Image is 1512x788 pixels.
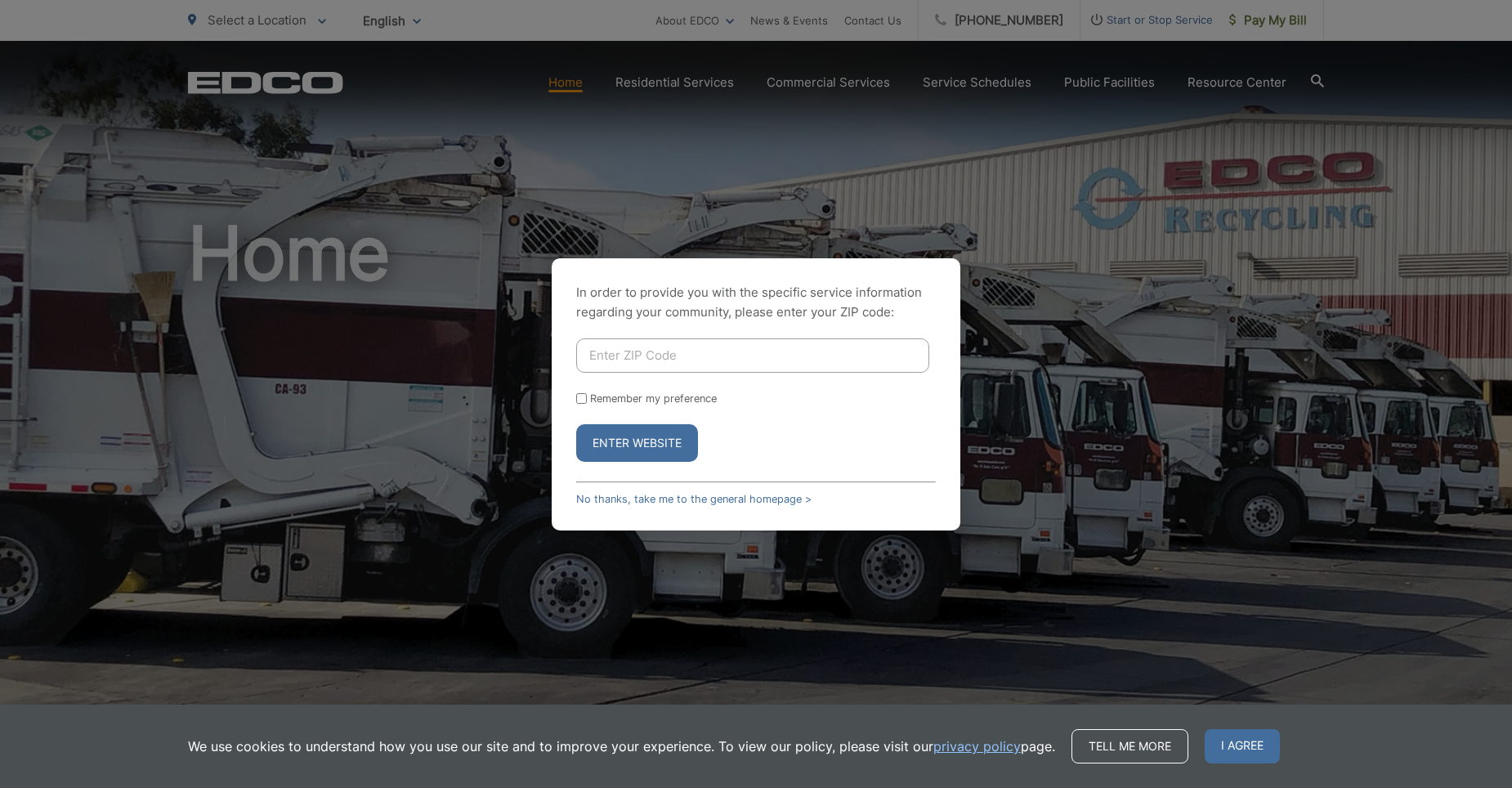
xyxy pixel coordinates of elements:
p: In order to provide you with the specific service information regarding your community, please en... [576,283,936,322]
p: We use cookies to understand how you use our site and to improve your experience. To view our pol... [188,737,1055,756]
span: I agree [1205,729,1280,763]
a: No thanks, take me to the general homepage > [576,493,812,505]
a: Tell me more [1071,729,1188,763]
button: Enter Website [576,424,698,462]
input: Enter ZIP Code [576,338,929,373]
a: privacy policy [933,737,1021,756]
label: Remember my preference [590,392,717,405]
